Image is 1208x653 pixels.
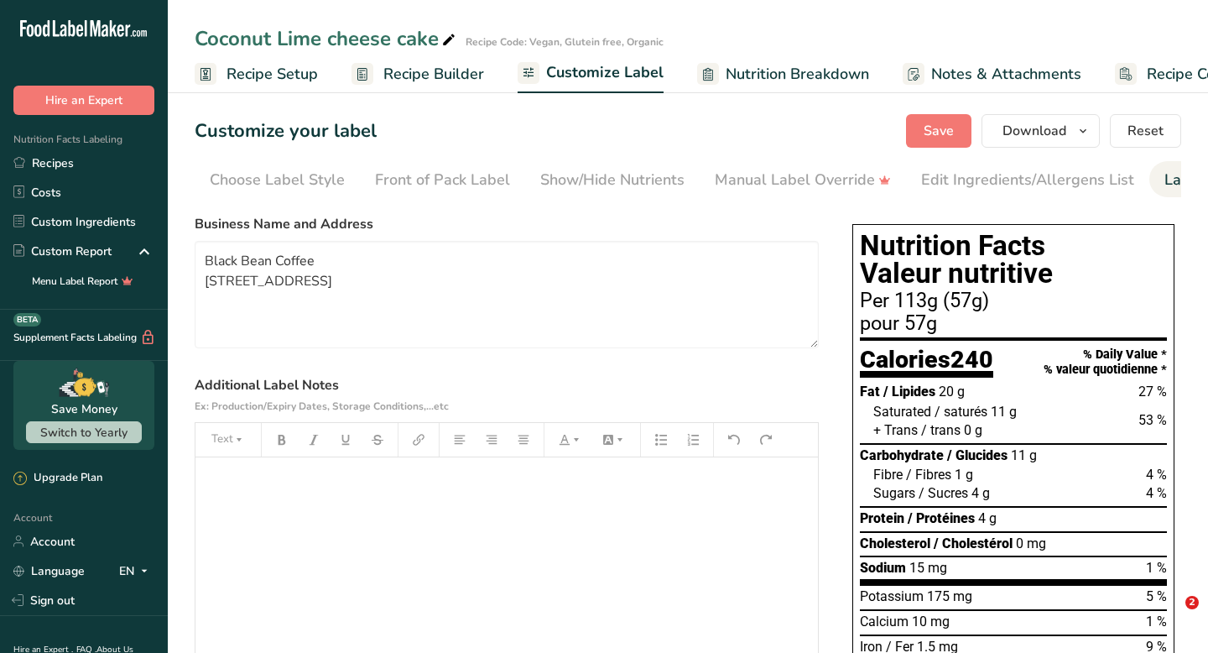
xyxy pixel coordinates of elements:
label: Business Name and Address [195,214,819,234]
span: Saturated [873,404,931,420]
button: Save [906,114,971,148]
span: 0 g [964,422,982,438]
span: Customize Label [546,61,664,84]
span: Reset [1127,121,1164,141]
span: 2 [1185,596,1199,609]
span: Recipe Builder [383,63,484,86]
div: BETA [13,313,41,326]
button: Download [981,114,1100,148]
span: / Glucides [947,447,1008,463]
span: 1 % [1146,560,1167,576]
span: 11 g [1011,447,1037,463]
span: Sodium [860,560,906,576]
span: / Fibres [906,467,951,483]
span: / Protéines [908,510,975,526]
span: 53 % [1138,412,1167,428]
span: 11 g [991,404,1017,420]
span: 4 % [1146,485,1167,501]
span: / Lipides [883,384,935,400]
div: Custom Report [13,243,112,260]
button: Hire an Expert [13,86,154,115]
span: 175 mg [927,588,972,604]
span: 1 % [1146,614,1167,629]
h1: Nutrition Facts Valeur nutritive [860,232,1167,288]
button: Reset [1110,114,1181,148]
span: Cholesterol [860,535,930,551]
span: 4 % [1146,467,1167,483]
span: Sugars [873,485,915,501]
span: + Trans [873,422,918,438]
div: Front of Pack Label [375,169,510,191]
span: 5 % [1146,588,1167,604]
span: Save [924,121,954,141]
h1: Customize your label [195,118,377,145]
span: 15 mg [909,560,947,576]
span: 1 g [955,467,973,483]
span: 20 g [939,384,965,400]
span: Recipe Setup [226,63,318,86]
iframe: Intercom live chat [1151,596,1191,636]
div: EN [119,561,154,581]
span: / trans [921,422,961,438]
a: Notes & Attachments [903,55,1081,93]
div: Save Money [51,400,117,418]
span: Calcium [860,614,909,629]
div: Upgrade Plan [13,470,102,487]
span: 27 % [1138,384,1167,400]
a: Nutrition Breakdown [697,55,869,93]
a: Language [13,556,85,586]
a: Recipe Builder [351,55,484,93]
span: 240 [950,345,993,374]
a: Customize Label [518,54,664,94]
div: Recipe Code: Vegan, Glutein free, Organic [466,34,664,50]
div: Calories [860,347,993,379]
span: 4 g [971,485,990,501]
span: 0 mg [1016,535,1046,551]
span: / Sucres [919,485,968,501]
div: Per 113g (57g) [860,291,1167,311]
a: Recipe Setup [195,55,318,93]
div: % Daily Value * % valeur quotidienne * [1044,347,1167,377]
div: Choose Label Style [210,169,345,191]
div: Show/Hide Nutrients [540,169,685,191]
label: Additional Label Notes [195,375,819,415]
div: pour 57g [860,314,1167,334]
span: 10 mg [912,614,950,629]
span: / saturés [935,404,987,420]
span: Ex: Production/Expiry Dates, Storage Conditions,...etc [195,400,449,413]
span: / Cholestérol [934,535,1013,551]
button: Text [203,426,253,453]
span: Carbohydrate [860,447,944,463]
span: Fat [860,384,880,400]
div: Edit Ingredients/Allergens List [921,169,1134,191]
span: Potassium [860,588,924,604]
span: Notes & Attachments [931,63,1081,86]
span: Nutrition Breakdown [726,63,869,86]
span: Switch to Yearly [40,425,128,441]
span: Protein [860,510,904,526]
span: Download [1002,121,1066,141]
button: Switch to Yearly [26,421,142,443]
span: Fibre [873,467,903,483]
div: Coconut Lime cheese cake [195,24,459,54]
span: 4 g [978,510,997,526]
div: Manual Label Override [715,169,891,191]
